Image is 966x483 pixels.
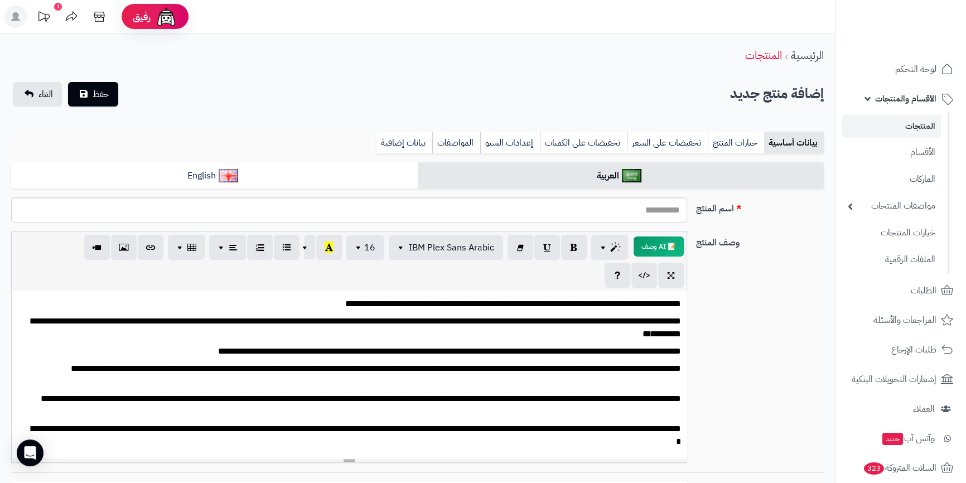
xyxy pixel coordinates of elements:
span: جديد [882,433,903,445]
img: ai-face.png [155,6,177,28]
a: الغاء [13,82,62,107]
a: السلات المتروكة323 [842,455,959,481]
div: Open Intercom Messenger [17,439,44,466]
a: خيارات المنتج [708,132,764,154]
a: الرئيسية [791,47,824,64]
a: الأقسام [842,141,941,165]
span: الطلبات [911,283,936,298]
a: لوحة التحكم [842,56,959,83]
button: 16 [346,235,384,260]
span: حفظ [93,88,109,101]
a: المراجعات والأسئلة [842,307,959,334]
a: طلبات الإرجاع [842,336,959,363]
a: إعدادات السيو [480,132,540,154]
a: وآتس آبجديد [842,425,959,452]
a: تحديثات المنصة [30,6,57,31]
label: اسم المنتج [692,197,829,215]
button: حفظ [68,82,118,107]
span: السلات المتروكة [863,460,936,476]
a: المنتجات [842,115,941,138]
a: المنتجات [745,47,782,64]
a: English [11,162,418,190]
a: الماركات [842,167,941,191]
a: الملفات الرقمية [842,248,941,272]
span: العملاء [913,401,935,417]
span: إشعارات التحويلات البنكية [852,371,936,387]
span: الغاء [38,88,53,101]
a: إشعارات التحويلات البنكية [842,366,959,393]
a: الطلبات [842,277,959,304]
a: مواصفات المنتجات [842,194,941,218]
button: IBM Plex Sans Arabic [389,235,503,260]
a: المواصفات [432,132,480,154]
a: بيانات أساسية [764,132,824,154]
a: العملاء [842,395,959,422]
a: تخفيضات على الكميات [540,132,627,154]
span: IBM Plex Sans Arabic [409,241,494,254]
span: 323 [864,462,884,475]
img: العربية [622,169,641,182]
span: 16 [364,241,375,254]
button: 📝 AI وصف [634,236,684,257]
a: تخفيضات على السعر [627,132,708,154]
label: وصف المنتج [692,231,829,249]
span: طلبات الإرجاع [891,342,936,358]
span: وآتس آب [881,431,935,446]
span: لوحة التحكم [895,61,936,77]
span: رفيق [133,10,151,23]
div: 1 [54,3,62,11]
a: العربية [418,162,824,190]
a: بيانات إضافية [376,132,432,154]
img: English [219,169,238,182]
h2: إضافة منتج جديد [730,83,824,105]
a: خيارات المنتجات [842,221,941,245]
span: المراجعات والأسئلة [873,312,936,328]
span: الأقسام والمنتجات [875,91,936,107]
